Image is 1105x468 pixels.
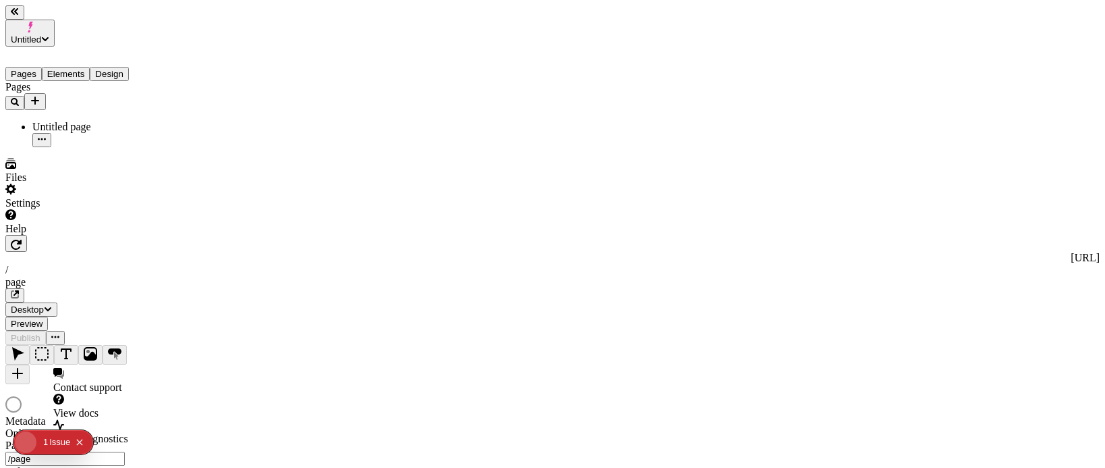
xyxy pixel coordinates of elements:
[5,440,24,451] span: Path
[103,345,127,365] button: Button
[54,345,78,365] button: Text
[5,317,48,331] button: Preview
[5,197,167,209] div: Settings
[30,345,54,365] button: Box
[5,276,1100,288] div: page
[5,223,167,235] div: Help
[42,67,90,81] button: Elements
[53,382,122,393] span: Contact support
[5,331,46,345] button: Publish
[5,81,167,93] div: Pages
[78,345,103,365] button: Image
[5,264,1100,276] div: /
[11,319,42,329] span: Preview
[53,433,128,444] span: Copy diagnostics
[5,427,35,439] span: Online
[5,20,55,47] button: Untitled
[32,121,167,133] div: Untitled page
[11,305,44,315] span: Desktop
[5,303,57,317] button: Desktop
[5,67,42,81] button: Pages
[53,407,98,419] span: View docs
[5,252,1100,264] div: [URL]
[5,415,167,427] div: Metadata
[90,67,129,81] button: Design
[5,11,197,23] p: Cookie Test Route
[11,34,41,45] span: Untitled
[5,172,167,184] div: Files
[11,333,40,343] span: Publish
[24,93,46,110] button: Add new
